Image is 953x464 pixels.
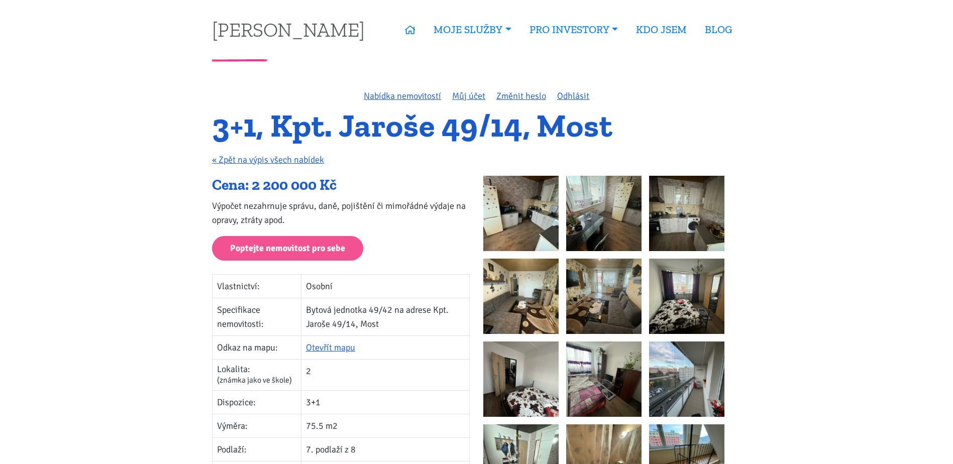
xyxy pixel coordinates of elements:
span: (známka jako ve škole) [217,375,292,385]
a: « Zpět na výpis všech nabídek [212,154,324,165]
a: [PERSON_NAME] [212,20,365,39]
td: Bytová jednotka 49/42 na adrese Kpt. Jaroše 49/14, Most [301,298,469,335]
a: Nabídka nemovitostí [364,90,441,101]
a: Poptejte nemovitost pro sebe [212,236,363,261]
div: Cena: 2 200 000 Kč [212,176,470,195]
a: Změnit heslo [496,90,546,101]
td: 2 [301,359,469,390]
td: Specifikace nemovitosti: [213,298,301,335]
td: 3+1 [301,390,469,414]
td: Podlaží: [213,437,301,461]
a: Otevřít mapu [306,342,355,353]
td: 75.5 m2 [301,414,469,437]
td: Vlastnictví: [213,274,301,298]
td: Výměra: [213,414,301,437]
a: PRO INVESTORY [520,18,627,41]
a: MOJE SLUŽBY [425,18,520,41]
a: KDO JSEM [627,18,696,41]
td: Osobní [301,274,469,298]
td: Lokalita: [213,359,301,390]
a: Odhlásit [557,90,589,101]
a: Můj účet [452,90,485,101]
td: 7. podlaží z 8 [301,437,469,461]
td: Dispozice: [213,390,301,414]
h1: 3+1, Kpt. Jaroše 49/14, Most [212,112,741,140]
a: BLOG [696,18,741,41]
p: Výpočet nezahrnuje správu, daně, pojištění či mimořádné výdaje na opravy, ztráty apod. [212,199,470,227]
td: Odkaz na mapu: [213,335,301,359]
